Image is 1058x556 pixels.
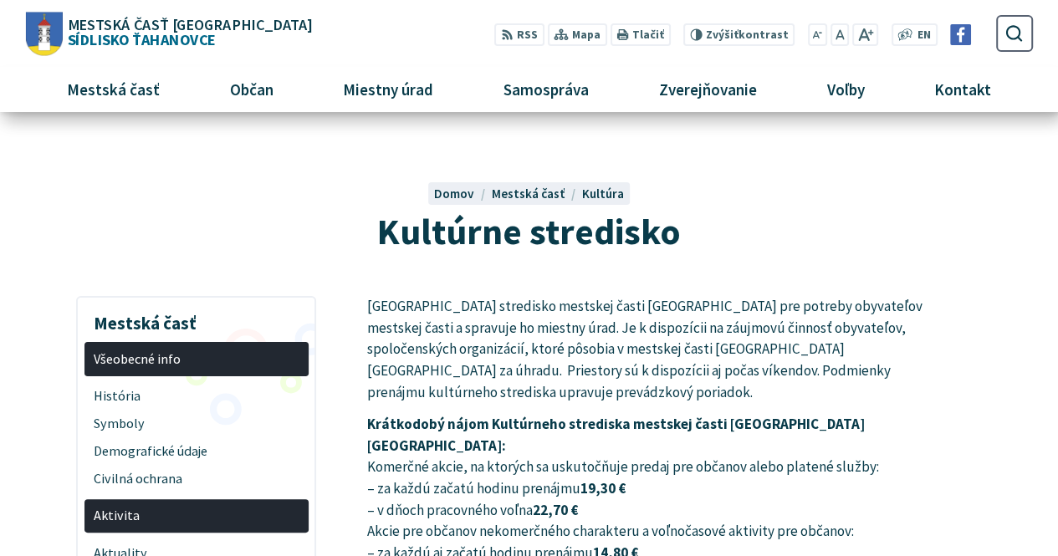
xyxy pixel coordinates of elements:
[84,437,309,465] a: Demografické údaje
[852,23,878,46] button: Zväčšiť veľkosť písma
[201,67,302,112] a: Občan
[94,437,299,465] span: Demografické údaje
[950,24,971,45] img: Prejsť na Facebook stránku
[223,67,279,112] span: Občan
[337,67,440,112] span: Miestny úrad
[367,296,932,403] p: [GEOGRAPHIC_DATA] stredisko mestskej časti [GEOGRAPHIC_DATA] pre potreby obyvateľov mestskej čast...
[547,23,606,46] a: Mapa
[610,23,670,46] button: Tlačiť
[367,415,865,455] strong: Krátkodobý nájom Kultúrneho strediska mestskej časti [GEOGRAPHIC_DATA] [GEOGRAPHIC_DATA]:
[94,345,299,373] span: Všeobecné info
[25,12,62,55] img: Prejsť na domovskú stránku
[582,186,624,201] a: Kultúra
[434,186,474,201] span: Domov
[38,67,189,112] a: Mestská časť
[820,67,871,112] span: Voľby
[84,465,309,492] a: Civilná ochrana
[580,479,626,497] strong: 19,30 €
[94,410,299,437] span: Symboly
[60,67,166,112] span: Mestská časť
[917,27,931,44] span: EN
[377,208,681,254] span: Kultúrne stredisko
[798,67,893,112] a: Voľby
[906,67,1020,112] a: Kontakt
[434,186,491,201] a: Domov
[25,12,311,55] a: Logo Sídlisko Ťahanovce, prejsť na domovskú stránku.
[314,67,463,112] a: Miestny úrad
[808,23,828,46] button: Zmenšiť veľkosť písma
[652,67,763,112] span: Zverejňovanie
[84,499,309,533] a: Aktivita
[62,17,311,47] span: Sídlisko Ťahanovce
[831,23,849,46] button: Nastaviť pôvodnú veľkosť písma
[67,17,311,32] span: Mestská časť [GEOGRAPHIC_DATA]
[928,67,998,112] span: Kontakt
[630,67,785,112] a: Zverejňovanie
[94,502,299,530] span: Aktivita
[497,67,595,112] span: Samospráva
[84,410,309,437] a: Symboly
[84,342,309,376] a: Všeobecné info
[84,301,309,336] h3: Mestská časť
[706,28,739,42] span: Zvýšiť
[492,186,582,201] a: Mestská časť
[683,23,795,46] button: Zvýšiťkontrast
[475,67,618,112] a: Samospráva
[632,28,664,42] span: Tlačiť
[492,186,565,201] span: Mestská časť
[533,501,578,519] strong: 22,70 €
[912,27,935,44] a: EN
[572,27,601,44] span: Mapa
[494,23,544,46] a: RSS
[84,382,309,410] a: História
[517,27,538,44] span: RSS
[94,465,299,492] span: Civilná ochrana
[706,28,789,42] span: kontrast
[94,382,299,410] span: História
